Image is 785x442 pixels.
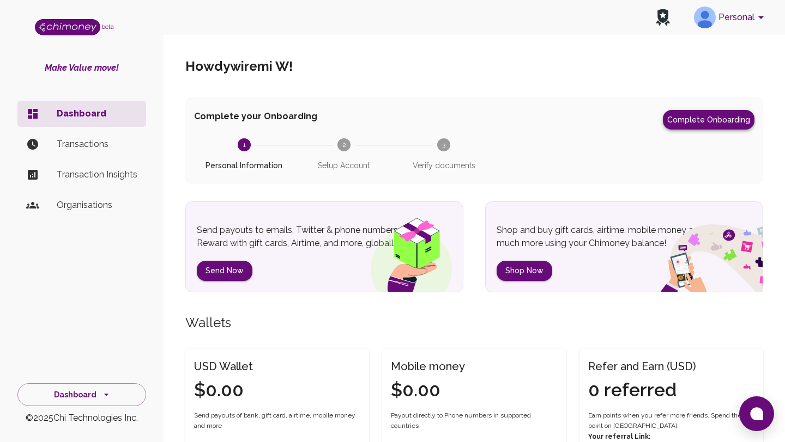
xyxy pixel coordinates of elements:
span: beta [101,23,114,30]
button: Complete Onboarding [663,110,754,130]
h4: 0 referred [588,379,696,402]
button: Send Now [197,261,252,281]
img: gift box [351,210,463,292]
strong: Your referral Link: [588,433,650,440]
button: Dashboard [17,383,146,407]
h4: $0.00 [391,379,465,402]
button: account of current user [690,3,772,32]
span: Complete your Onboarding [194,110,317,130]
p: Transactions [57,138,137,151]
p: Shop and buy gift cards, airtime, mobile money and much more using your Chimoney balance! [497,224,709,250]
p: Dashboard [57,107,137,120]
p: Send payouts to emails, Twitter & phone numbers. Reward with gift cards, Airtime, and more, globa... [197,224,409,250]
span: Personal Information [198,160,289,171]
span: Send payouts of bank, gift card, airtime, mobile money and more [194,410,360,432]
span: Payout directly to Phone numbers in supported countries [391,410,557,432]
h4: $0.00 [194,379,253,402]
h6: Refer and Earn (USD) [588,358,696,375]
h6: Mobile money [391,358,465,375]
p: Transaction Insights [57,168,137,181]
p: Organisations [57,199,137,212]
img: social spend [632,212,763,292]
text: 1 [243,141,245,149]
button: Shop Now [497,261,552,281]
h5: Wallets [185,314,763,331]
button: Open chat window [739,396,774,431]
img: Logo [35,19,100,35]
text: 2 [342,141,346,149]
text: 3 [442,141,445,149]
span: Verify documents [398,160,490,171]
img: avatar [694,7,716,28]
h5: Howdy wiremi W ! [185,58,293,75]
h6: USD Wallet [194,358,253,375]
span: Setup Account [298,160,389,171]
